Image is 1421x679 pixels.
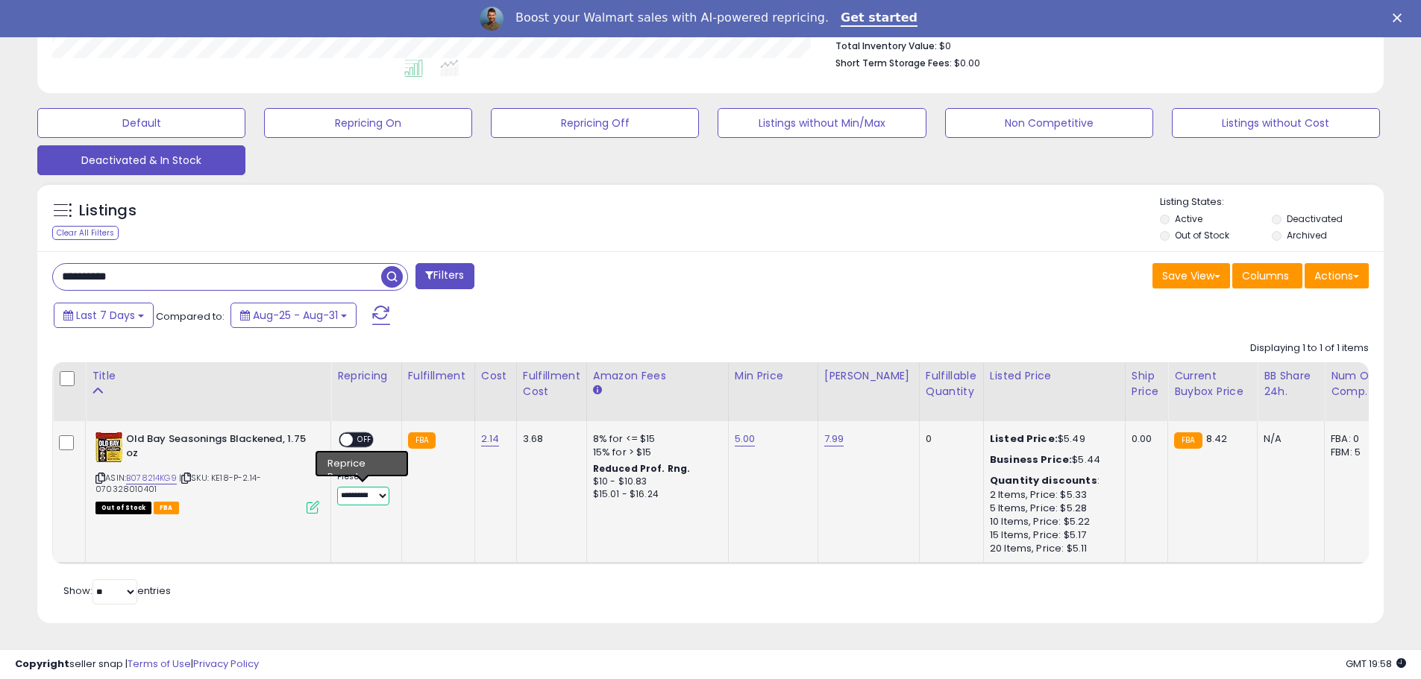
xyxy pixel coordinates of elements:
[95,432,319,512] div: ASIN:
[95,432,122,462] img: 51uhlulFpSL._SL40_.jpg
[990,432,1058,446] b: Listed Price:
[990,474,1114,487] div: :
[1393,13,1408,22] div: Close
[990,432,1114,446] div: $5.49
[1264,432,1313,446] div: N/A
[990,368,1119,384] div: Listed Price
[408,432,436,449] small: FBA
[835,57,952,69] b: Short Term Storage Fees:
[1331,432,1380,446] div: FBA: 0
[52,226,119,240] div: Clear All Filters
[1175,229,1229,241] label: Out of Stock
[593,462,691,475] b: Reduced Prof. Rng.
[1346,657,1406,671] span: 2025-09-8 19:58 GMT
[990,528,1114,542] div: 15 Items, Price: $5.17
[990,488,1114,502] div: 2 Items, Price: $5.33
[481,368,510,384] div: Cost
[515,10,829,25] div: Boost your Walmart sales with AI-powered repricing.
[523,432,575,446] div: 3.68
[1152,263,1230,288] button: Save View
[926,432,972,446] div: 0
[990,453,1114,467] div: $5.44
[990,542,1114,555] div: 20 Items, Price: $5.11
[1174,368,1251,399] div: Current Buybox Price
[37,145,245,175] button: Deactivated & In Stock
[593,446,717,459] div: 15% for > $15
[95,472,261,494] span: | SKU: KE18-P-2.14-070328010401
[1132,432,1156,446] div: 0.00
[990,502,1114,515] div: 5 Items, Price: $5.28
[718,108,926,138] button: Listings without Min/Max
[835,40,937,52] b: Total Inventory Value:
[824,432,844,446] a: 7.99
[128,657,191,671] a: Terms of Use
[1175,212,1202,225] label: Active
[1331,446,1380,459] div: FBM: 5
[92,368,324,384] div: Title
[154,502,179,514] span: FBA
[1232,263,1302,288] button: Columns
[593,488,717,501] div: $15.01 - $16.24
[1172,108,1380,138] button: Listings without Cost
[824,368,913,384] div: [PERSON_NAME]
[95,502,151,514] span: All listings that are currently out of stock and unavailable for purchase on Amazon
[1242,268,1289,283] span: Columns
[1206,432,1228,446] span: 8.42
[264,108,472,138] button: Repricing On
[1331,368,1385,399] div: Num of Comp.
[1305,263,1369,288] button: Actions
[126,472,177,484] a: B078214KG9
[593,384,602,397] small: Amazon Fees.
[1174,432,1202,449] small: FBA
[523,368,580,399] div: Fulfillment Cost
[1264,368,1318,399] div: BB Share 24h.
[1160,195,1384,209] p: Listing States:
[481,432,500,446] a: 2.14
[193,657,259,671] a: Privacy Policy
[1287,212,1343,225] label: Deactivated
[735,432,756,446] a: 5.00
[415,263,474,289] button: Filters
[1287,229,1327,241] label: Archived
[990,452,1072,467] b: Business Price:
[337,368,395,384] div: Repricing
[990,473,1097,487] b: Quantity discounts
[54,303,154,328] button: Last 7 Days
[990,515,1114,528] div: 10 Items, Price: $5.22
[841,10,917,27] a: Get started
[593,432,717,446] div: 8% for <= $15
[926,368,977,399] div: Fulfillable Quantity
[408,368,468,384] div: Fulfillment
[593,476,717,488] div: $10 - $10.83
[126,432,307,464] b: Old Bay Seasonings Blackened, 1.75 oz
[37,108,245,138] button: Default
[954,56,980,70] span: $0.00
[79,200,137,221] h5: Listings
[337,472,390,505] div: Preset:
[253,308,338,323] span: Aug-25 - Aug-31
[491,108,699,138] button: Repricing Off
[15,657,69,671] strong: Copyright
[156,309,225,323] span: Compared to:
[945,108,1153,138] button: Non Competitive
[835,36,1358,54] li: $0
[735,368,812,384] div: Min Price
[76,308,135,323] span: Last 7 Days
[230,303,357,328] button: Aug-25 - Aug-31
[353,434,377,446] span: OFF
[1132,368,1161,399] div: Ship Price
[480,7,504,31] img: Profile image for Adrian
[15,657,259,672] div: seller snap | |
[337,455,390,469] div: Win BuyBox
[1250,341,1369,356] div: Displaying 1 to 1 of 1 items
[63,584,171,598] span: Show: entries
[593,368,722,384] div: Amazon Fees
